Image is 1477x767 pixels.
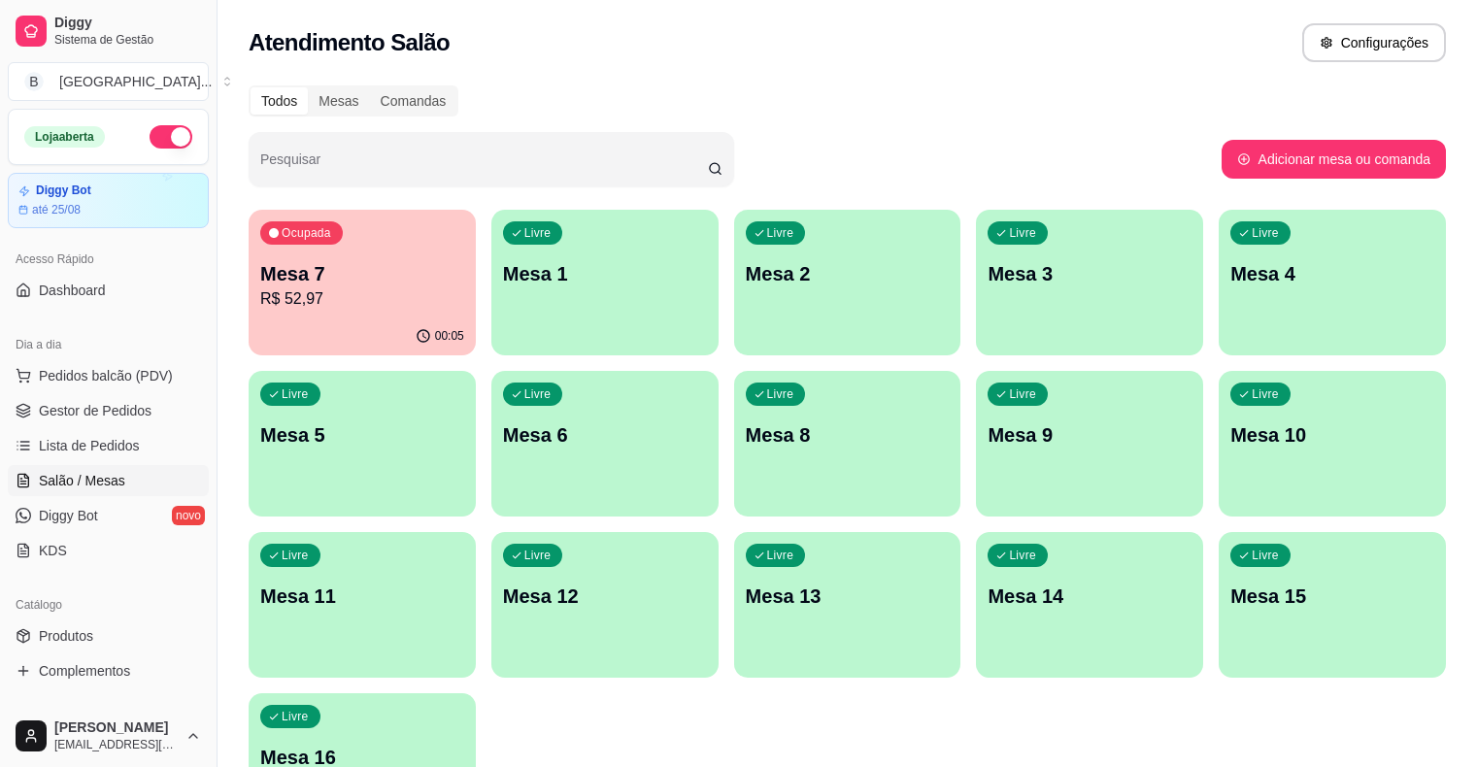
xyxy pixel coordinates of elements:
span: Lista de Pedidos [39,436,140,455]
p: R$ 52,97 [260,287,464,311]
div: Acesso Rápido [8,244,209,275]
a: Produtos [8,620,209,651]
button: LivreMesa 3 [976,210,1203,355]
div: Comandas [370,87,457,115]
a: Salão / Mesas [8,465,209,496]
a: Dashboard [8,275,209,306]
p: Livre [1009,386,1036,402]
p: Livre [282,386,309,402]
p: Mesa 5 [260,421,464,449]
button: LivreMesa 9 [976,371,1203,517]
p: Mesa 6 [503,421,707,449]
a: KDS [8,535,209,566]
a: Lista de Pedidos [8,430,209,461]
span: [EMAIL_ADDRESS][DOMAIN_NAME] [54,737,178,752]
button: LivreMesa 14 [976,532,1203,678]
p: Mesa 3 [988,260,1192,287]
span: [PERSON_NAME] [54,719,178,737]
p: Livre [282,548,309,563]
button: LivreMesa 6 [491,371,719,517]
article: até 25/08 [32,202,81,217]
span: Complementos [39,661,130,681]
button: Adicionar mesa ou comanda [1222,140,1446,179]
button: LivreMesa 10 [1219,371,1446,517]
p: Mesa 7 [260,260,464,287]
button: LivreMesa 2 [734,210,961,355]
p: Livre [1009,548,1036,563]
a: Diggy Botnovo [8,500,209,531]
p: Livre [767,225,794,241]
span: Sistema de Gestão [54,32,201,48]
p: Mesa 8 [746,421,950,449]
span: Pedidos balcão (PDV) [39,366,173,385]
span: Dashboard [39,281,106,300]
p: Livre [1252,386,1279,402]
p: Mesa 2 [746,260,950,287]
button: LivreMesa 1 [491,210,719,355]
button: LivreMesa 8 [734,371,961,517]
p: Mesa 9 [988,421,1192,449]
button: Configurações [1302,23,1446,62]
button: LivreMesa 13 [734,532,961,678]
button: Select a team [8,62,209,101]
span: Diggy [54,15,201,32]
p: Mesa 12 [503,583,707,610]
button: Pedidos balcão (PDV) [8,360,209,391]
h2: Atendimento Salão [249,27,450,58]
button: LivreMesa 15 [1219,532,1446,678]
span: Salão / Mesas [39,471,125,490]
button: LivreMesa 5 [249,371,476,517]
span: B [24,72,44,91]
p: Mesa 4 [1230,260,1434,287]
p: 00:05 [435,328,464,344]
button: OcupadaMesa 7R$ 52,9700:05 [249,210,476,355]
p: Livre [524,386,552,402]
a: Gestor de Pedidos [8,395,209,426]
a: Diggy Botaté 25/08 [8,173,209,228]
article: Diggy Bot [36,183,91,198]
p: Mesa 10 [1230,421,1434,449]
span: Diggy Bot [39,506,98,525]
span: Produtos [39,626,93,646]
button: [PERSON_NAME][EMAIL_ADDRESS][DOMAIN_NAME] [8,713,209,759]
p: Livre [1252,548,1279,563]
div: Dia a dia [8,329,209,360]
input: Pesquisar [260,157,708,177]
p: Ocupada [282,225,331,241]
button: LivreMesa 12 [491,532,719,678]
a: Complementos [8,655,209,686]
span: KDS [39,541,67,560]
div: Mesas [308,87,369,115]
p: Livre [767,548,794,563]
div: Todos [251,87,308,115]
p: Livre [524,548,552,563]
button: Alterar Status [150,125,192,149]
div: Catálogo [8,589,209,620]
p: Livre [1252,225,1279,241]
p: Livre [524,225,552,241]
p: Mesa 15 [1230,583,1434,610]
p: Livre [282,709,309,724]
p: Mesa 11 [260,583,464,610]
p: Mesa 13 [746,583,950,610]
button: LivreMesa 4 [1219,210,1446,355]
button: LivreMesa 11 [249,532,476,678]
span: Gestor de Pedidos [39,401,151,420]
div: [GEOGRAPHIC_DATA] ... [59,72,212,91]
p: Mesa 1 [503,260,707,287]
div: Loja aberta [24,126,105,148]
p: Livre [1009,225,1036,241]
p: Mesa 14 [988,583,1192,610]
a: DiggySistema de Gestão [8,8,209,54]
p: Livre [767,386,794,402]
